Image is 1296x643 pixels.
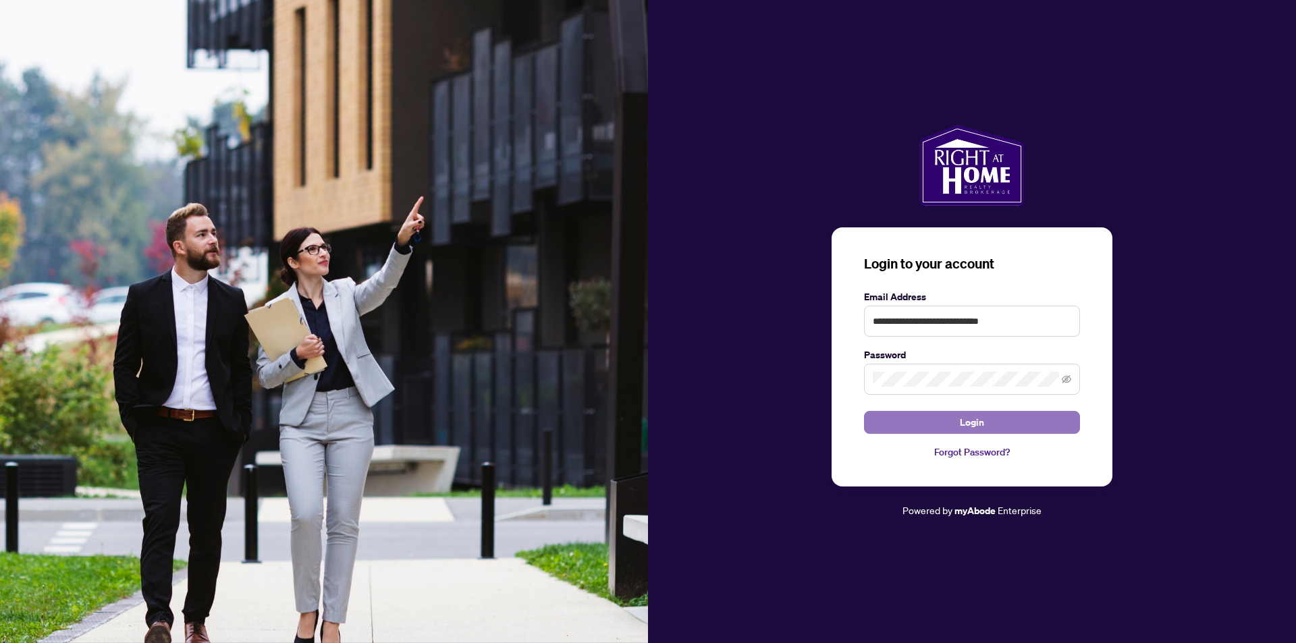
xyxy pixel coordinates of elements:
[998,504,1042,516] span: Enterprise
[864,289,1080,304] label: Email Address
[864,411,1080,434] button: Login
[954,503,996,518] a: myAbode
[919,125,1024,206] img: ma-logo
[960,412,984,433] span: Login
[864,445,1080,459] a: Forgot Password?
[864,254,1080,273] h3: Login to your account
[864,347,1080,362] label: Password
[902,504,952,516] span: Powered by
[1062,374,1071,384] span: eye-invisible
